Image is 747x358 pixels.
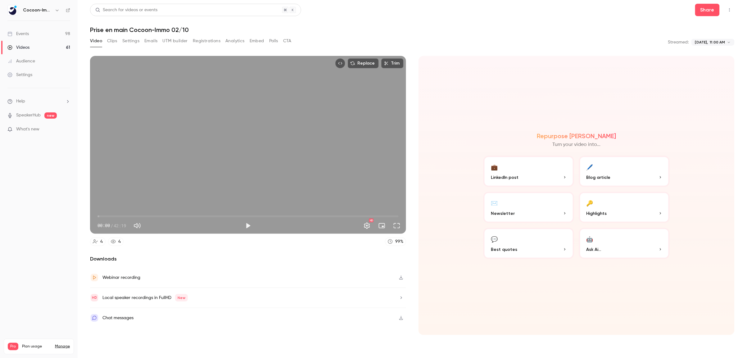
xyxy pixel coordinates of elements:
div: 00:00 [97,222,126,229]
h2: Repurpose [PERSON_NAME] [537,132,616,140]
span: 00:00 [97,222,110,229]
div: Events [7,31,29,37]
iframe: Noticeable Trigger [63,127,70,132]
button: Top Bar Actions [725,5,735,15]
div: 99 % [395,238,403,245]
div: 🖊️ [586,162,593,172]
button: 🤖Ask Ai... [579,228,670,259]
button: UTM builder [163,36,188,46]
div: Chat messages [102,314,134,322]
button: Embed video [335,58,345,68]
span: Pro [8,343,18,350]
div: 🤖 [586,234,593,244]
div: HD [369,219,373,222]
button: Settings [361,220,373,232]
button: Polls [269,36,278,46]
a: 99% [385,238,406,246]
div: Videos [7,44,29,51]
span: [DATE], [695,39,708,45]
button: 💬Best quotes [483,228,574,259]
div: Search for videos or events [95,7,157,13]
span: LinkedIn post [491,174,518,181]
span: 11:00 AM [710,39,725,45]
span: new [44,112,57,119]
button: Emails [144,36,157,46]
button: Mute [131,220,143,232]
span: Blog article [586,174,611,181]
button: Play [242,220,254,232]
div: Audience [7,58,35,64]
a: SpeakerHub [16,112,41,119]
div: 4 [118,238,121,245]
div: Local speaker recordings in FullHD [102,294,188,301]
div: 4 [100,238,103,245]
img: Cocoon-Immo [8,5,18,15]
div: ✉️ [491,198,498,208]
a: 4 [108,238,124,246]
button: Video [90,36,102,46]
button: Embed [250,36,264,46]
button: CTA [283,36,292,46]
div: Webinar recording [102,274,140,281]
button: Registrations [193,36,220,46]
div: Settings [7,72,32,78]
button: Turn on miniplayer [376,220,388,232]
button: Full screen [391,220,403,232]
button: Replace [348,58,379,68]
span: Highlights [586,210,607,217]
span: What's new [16,126,39,133]
div: 💬 [491,234,498,244]
span: Ask Ai... [586,246,601,253]
li: help-dropdown-opener [7,98,70,105]
h2: Downloads [90,255,406,263]
span: Plan usage [22,344,51,349]
span: New [175,294,188,301]
span: Newsletter [491,210,515,217]
h6: Cocoon-Immo [23,7,52,13]
span: 42:19 [114,222,126,229]
button: Clips [107,36,117,46]
span: Help [16,98,25,105]
button: 🖊️Blog article [579,156,670,187]
p: Turn your video into... [552,141,601,148]
div: 💼 [491,162,498,172]
a: 4 [90,238,106,246]
button: ✉️Newsletter [483,192,574,223]
button: 🔑Highlights [579,192,670,223]
span: Best quotes [491,246,517,253]
button: Analytics [225,36,245,46]
a: Manage [55,344,70,349]
div: 🔑 [586,198,593,208]
button: Trim [381,58,404,68]
button: Share [695,4,720,16]
span: / [111,222,113,229]
h1: Prise en main Cocoon-Immo 02/10 [90,26,735,34]
button: Settings [122,36,139,46]
p: Streamed: [668,39,689,45]
button: 💼LinkedIn post [483,156,574,187]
